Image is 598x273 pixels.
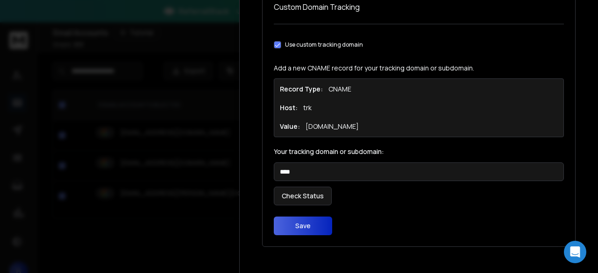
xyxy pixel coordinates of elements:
label: Your tracking domain or subdomain: [274,148,564,155]
button: Save [274,217,332,235]
p: Add a new CNAME record for your tracking domain or subdomain. [274,63,564,73]
p: [DOMAIN_NAME] [306,122,359,131]
p: CNAME [328,84,351,94]
p: trk [303,103,312,112]
h1: Host: [280,103,298,112]
button: Check Status [274,187,332,205]
h1: Custom Domain Tracking [274,1,564,13]
h1: Record Type: [280,84,323,94]
label: Use custom tracking domain [285,41,363,49]
div: Open Intercom Messenger [564,241,586,263]
h1: Value: [280,122,300,131]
